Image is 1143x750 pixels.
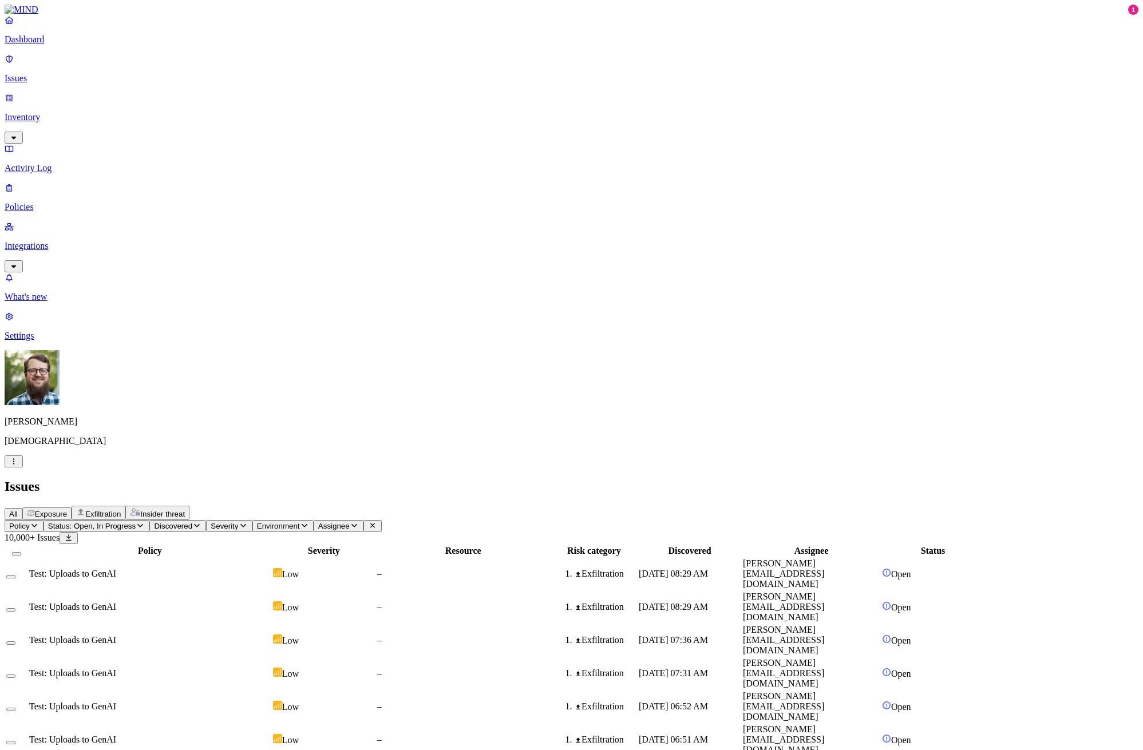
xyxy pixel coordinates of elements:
[273,634,282,644] img: severity-low
[211,522,238,530] span: Severity
[282,636,299,645] span: Low
[5,93,1138,142] a: Inventory
[273,734,282,743] img: severity-low
[29,546,271,556] div: Policy
[6,674,15,678] button: Select row
[273,668,282,677] img: severity-low
[743,658,824,688] span: [PERSON_NAME][EMAIL_ADDRESS][DOMAIN_NAME]
[5,241,1138,251] p: Integrations
[5,5,38,15] img: MIND
[882,546,984,556] div: Status
[9,510,18,518] span: All
[891,602,911,612] span: Open
[6,641,15,645] button: Select row
[639,735,708,744] span: [DATE] 06:51 AM
[639,701,708,711] span: [DATE] 06:52 AM
[5,292,1138,302] p: What's new
[35,510,67,518] span: Exposure
[882,734,891,743] img: status-open
[5,163,1138,173] p: Activity Log
[5,311,1138,341] a: Settings
[5,182,1138,212] a: Policies
[743,546,880,556] div: Assignee
[377,635,382,645] span: –
[29,668,116,678] span: Test: Uploads to GenAI
[882,568,891,577] img: status-open
[48,522,136,530] span: Status: Open, In Progress
[1128,5,1138,15] div: 1
[282,702,299,712] span: Low
[29,701,116,711] span: Test: Uploads to GenAI
[5,272,1138,302] a: What's new
[891,569,911,579] span: Open
[377,735,382,744] span: –
[5,221,1138,271] a: Integrations
[882,634,891,644] img: status-open
[5,73,1138,84] p: Issues
[743,558,824,589] span: [PERSON_NAME][EMAIL_ADDRESS][DOMAIN_NAME]
[282,569,299,579] span: Low
[154,522,192,530] span: Discovered
[5,479,1138,494] h2: Issues
[318,522,350,530] span: Assignee
[6,741,15,744] button: Select row
[575,735,636,745] div: Exfiltration
[5,54,1138,84] a: Issues
[575,635,636,645] div: Exfiltration
[639,546,741,556] div: Discovered
[377,668,382,678] span: –
[29,569,116,578] span: Test: Uploads to GenAI
[5,416,1138,427] p: [PERSON_NAME]
[639,635,708,645] span: [DATE] 07:36 AM
[377,546,549,556] div: Resource
[282,669,299,678] span: Low
[9,522,30,530] span: Policy
[377,569,382,578] span: –
[639,569,708,578] span: [DATE] 08:29 AM
[891,702,911,712] span: Open
[5,436,1138,446] p: [DEMOGRAPHIC_DATA]
[5,350,60,405] img: Rick Heil
[5,331,1138,341] p: Settings
[891,735,911,745] span: Open
[377,701,382,711] span: –
[5,533,60,542] span: 10,000+ Issues
[743,625,824,655] span: [PERSON_NAME][EMAIL_ADDRESS][DOMAIN_NAME]
[552,546,636,556] div: Risk category
[6,708,15,711] button: Select row
[743,592,824,622] span: [PERSON_NAME][EMAIL_ADDRESS][DOMAIN_NAME]
[882,668,891,677] img: status-open
[5,144,1138,173] a: Activity Log
[575,701,636,712] div: Exfiltration
[282,735,299,745] span: Low
[882,601,891,610] img: status-open
[575,668,636,678] div: Exfiltration
[5,5,1138,15] a: MIND
[6,575,15,578] button: Select row
[85,510,121,518] span: Exfiltration
[377,602,382,612] span: –
[29,635,116,645] span: Test: Uploads to GenAI
[882,701,891,710] img: status-open
[273,701,282,710] img: severity-low
[29,602,116,612] span: Test: Uploads to GenAI
[273,601,282,610] img: severity-low
[891,669,911,678] span: Open
[257,522,300,530] span: Environment
[29,735,116,744] span: Test: Uploads to GenAI
[5,202,1138,212] p: Policies
[273,546,375,556] div: Severity
[743,691,824,721] span: [PERSON_NAME][EMAIL_ADDRESS][DOMAIN_NAME]
[5,34,1138,45] p: Dashboard
[6,608,15,612] button: Select row
[282,602,299,612] span: Low
[5,15,1138,45] a: Dashboard
[140,510,185,518] span: Insider threat
[575,602,636,612] div: Exfiltration
[12,552,21,555] button: Select all
[5,112,1138,122] p: Inventory
[639,668,708,678] span: [DATE] 07:31 AM
[639,602,708,612] span: [DATE] 08:29 AM
[273,568,282,577] img: severity-low
[575,569,636,579] div: Exfiltration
